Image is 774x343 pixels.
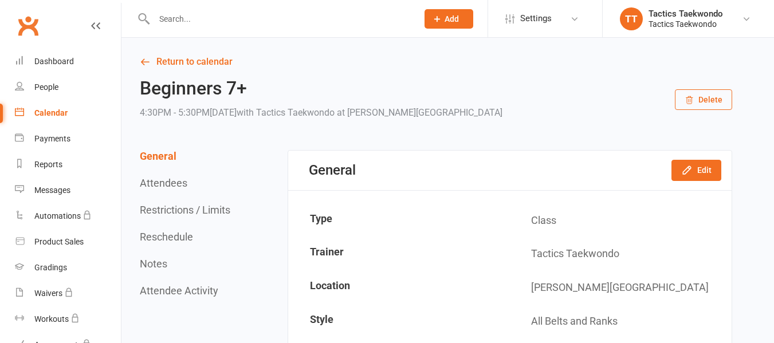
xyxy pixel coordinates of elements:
[15,281,121,306] a: Waivers
[14,11,42,40] a: Clubworx
[337,107,502,118] span: at [PERSON_NAME][GEOGRAPHIC_DATA]
[151,11,410,27] input: Search...
[34,314,69,324] div: Workouts
[649,19,723,29] div: Tactics Taekwondo
[34,134,70,143] div: Payments
[15,203,121,229] a: Automations
[34,108,68,117] div: Calendar
[15,255,121,281] a: Gradings
[237,107,335,118] span: with Tactics Taekwondo
[34,160,62,169] div: Reports
[140,150,176,162] button: General
[510,271,730,304] td: [PERSON_NAME][GEOGRAPHIC_DATA]
[309,162,356,178] div: General
[34,237,84,246] div: Product Sales
[671,160,721,180] button: Edit
[140,258,167,270] button: Notes
[425,9,473,29] button: Add
[15,126,121,152] a: Payments
[140,54,732,70] a: Return to calendar
[15,74,121,100] a: People
[15,229,121,255] a: Product Sales
[140,231,193,243] button: Reschedule
[15,178,121,203] a: Messages
[140,105,502,121] div: 4:30PM - 5:30PM[DATE]
[510,238,730,270] td: Tactics Taekwondo
[34,57,74,66] div: Dashboard
[34,211,81,220] div: Automations
[15,152,121,178] a: Reports
[140,78,502,98] h2: Beginners 7+
[34,289,62,298] div: Waivers
[140,204,230,216] button: Restrictions / Limits
[520,6,552,31] span: Settings
[289,305,509,338] td: Style
[620,7,643,30] div: TT
[34,186,70,195] div: Messages
[289,238,509,270] td: Trainer
[15,306,121,332] a: Workouts
[140,177,187,189] button: Attendees
[445,14,459,23] span: Add
[510,305,730,338] td: All Belts and Ranks
[140,285,218,297] button: Attendee Activity
[34,263,67,272] div: Gradings
[289,271,509,304] td: Location
[649,9,723,19] div: Tactics Taekwondo
[15,100,121,126] a: Calendar
[34,82,58,92] div: People
[510,204,730,237] td: Class
[289,204,509,237] td: Type
[675,89,732,110] button: Delete
[15,49,121,74] a: Dashboard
